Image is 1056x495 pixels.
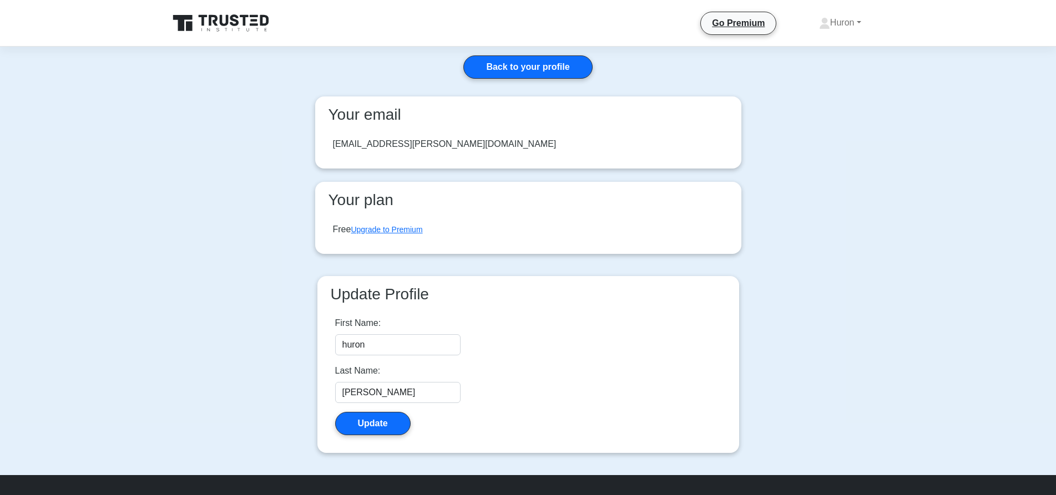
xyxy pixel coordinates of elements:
a: Go Premium [705,16,771,30]
div: Free [333,223,423,236]
a: Back to your profile [463,55,592,79]
button: Update [335,412,411,435]
div: [EMAIL_ADDRESS][PERSON_NAME][DOMAIN_NAME] [333,137,557,151]
h3: Update Profile [326,285,730,304]
a: Upgrade to Premium [351,225,422,234]
a: Huron [792,12,888,34]
h3: Your email [324,105,732,124]
h3: Your plan [324,191,732,210]
label: Last Name: [335,364,381,377]
label: First Name: [335,317,381,330]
